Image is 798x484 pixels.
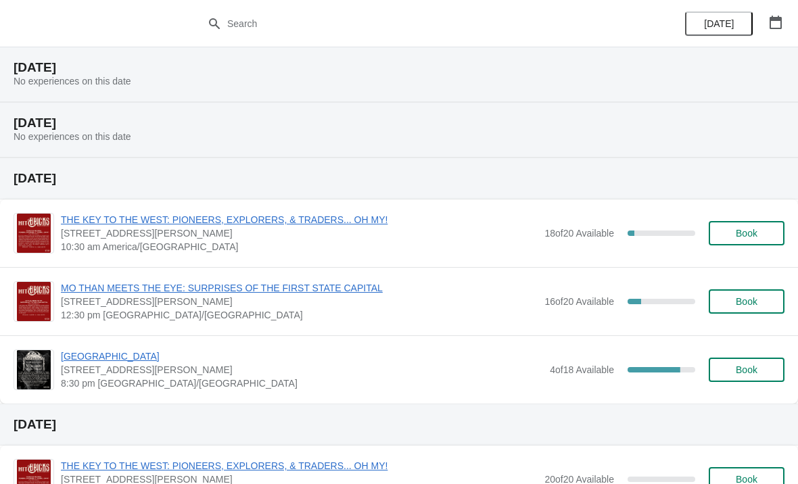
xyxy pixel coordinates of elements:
span: No experiences on this date [14,76,131,87]
span: Book [736,228,757,239]
span: Book [736,296,757,307]
button: Book [709,221,784,245]
span: 10:30 am America/[GEOGRAPHIC_DATA] [61,240,538,253]
h2: [DATE] [14,418,784,431]
button: Book [709,289,784,314]
span: [STREET_ADDRESS][PERSON_NAME] [61,226,538,240]
h2: [DATE] [14,116,784,130]
span: 4 of 18 Available [550,364,614,375]
span: 12:30 pm [GEOGRAPHIC_DATA]/[GEOGRAPHIC_DATA] [61,308,538,322]
button: Book [709,358,784,382]
span: Book [736,364,757,375]
span: No experiences on this date [14,131,131,142]
span: 18 of 20 Available [544,228,614,239]
span: [DATE] [704,18,734,29]
span: [STREET_ADDRESS][PERSON_NAME] [61,363,543,377]
span: [GEOGRAPHIC_DATA] [61,349,543,363]
span: [STREET_ADDRESS][PERSON_NAME] [61,295,538,308]
span: MO THAN MEETS THE EYE: SURPRISES OF THE FIRST STATE CAPITAL [61,281,538,295]
span: 16 of 20 Available [544,296,614,307]
span: THE KEY TO THE WEST: PIONEERS, EXPLORERS, & TRADERS... OH MY! [61,459,538,473]
span: THE KEY TO THE WEST: PIONEERS, EXPLORERS, & TRADERS... OH MY! [61,213,538,226]
h2: [DATE] [14,172,784,185]
h2: [DATE] [14,61,784,74]
img: THE KEY TO THE WEST: PIONEERS, EXPLORERS, & TRADERS... OH MY! | 230 South Main Street, Saint Char... [17,214,50,253]
button: [DATE] [685,11,753,36]
img: MO THAN MEETS THE EYE: SURPRISES OF THE FIRST STATE CAPITAL | 230 South Main Street, Saint Charle... [17,282,50,321]
img: MACABRE MAIN STREET | 230 South Main Street, Saint Charles, MO, USA | 8:30 pm America/Chicago [17,350,50,389]
span: 8:30 pm [GEOGRAPHIC_DATA]/[GEOGRAPHIC_DATA] [61,377,543,390]
input: Search [227,11,598,36]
